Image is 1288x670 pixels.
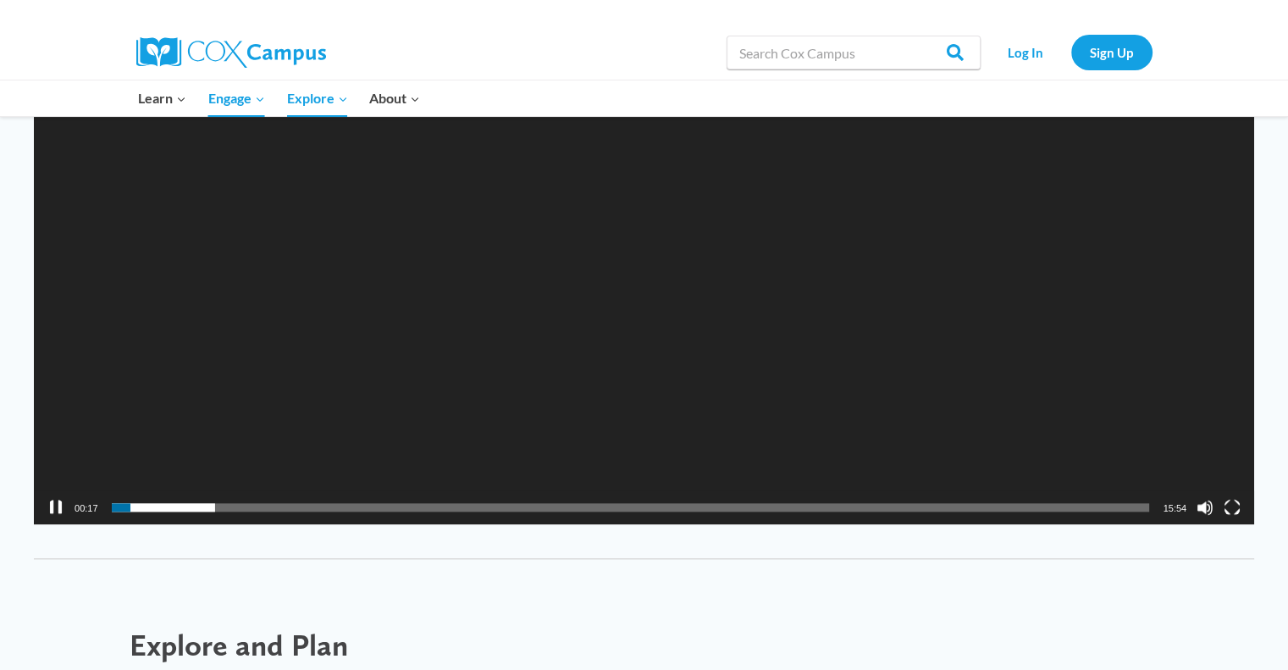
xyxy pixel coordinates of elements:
[358,80,431,116] button: Child menu of About
[47,499,64,516] button: Pause
[128,80,431,116] nav: Primary Navigation
[1197,499,1213,516] button: Mute
[197,80,276,116] button: Child menu of Engage
[989,35,1063,69] a: Log In
[128,80,198,116] button: Child menu of Learn
[75,503,98,513] span: 00:17
[989,35,1153,69] nav: Secondary Navigation
[1163,503,1186,513] span: 15:54
[136,37,326,68] img: Cox Campus
[276,80,359,116] button: Child menu of Explore
[1224,499,1241,516] button: Fullscreen
[1071,35,1153,69] a: Sign Up
[130,627,1159,663] h2: Explore and Plan
[727,36,981,69] input: Search Cox Campus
